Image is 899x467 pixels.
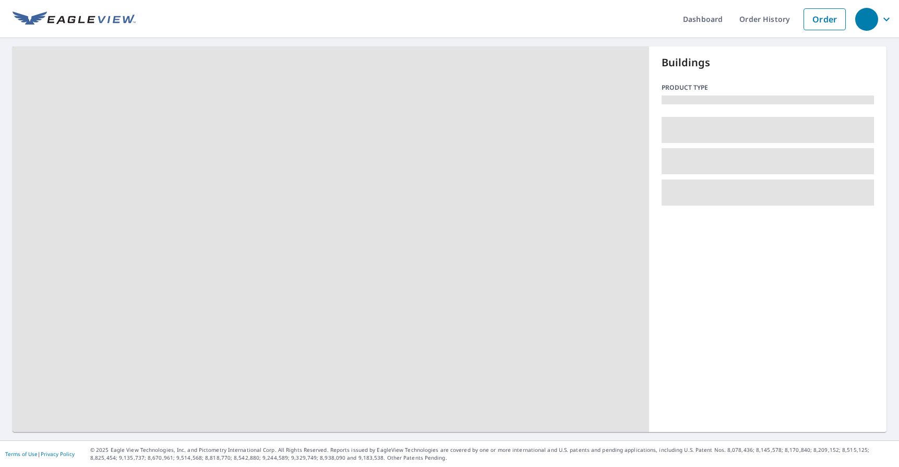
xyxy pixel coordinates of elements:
a: Terms of Use [5,450,38,458]
p: © 2025 Eagle View Technologies, Inc. and Pictometry International Corp. All Rights Reserved. Repo... [90,446,894,462]
p: | [5,451,75,457]
p: Product type [662,83,874,92]
img: EV Logo [13,11,136,27]
p: Buildings [662,55,874,70]
a: Order [804,8,846,30]
a: Privacy Policy [41,450,75,458]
